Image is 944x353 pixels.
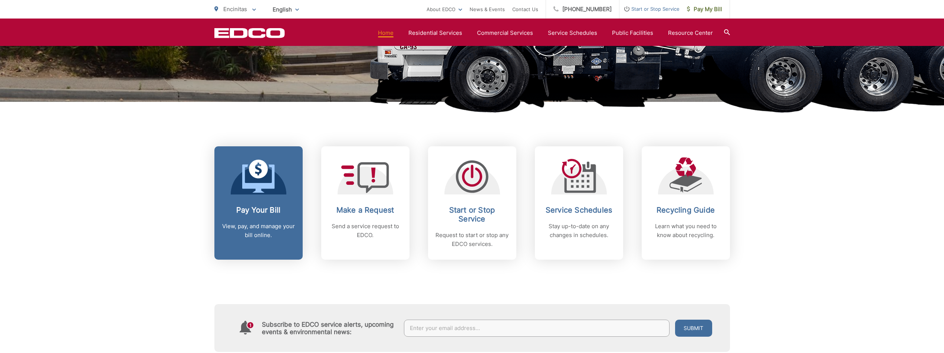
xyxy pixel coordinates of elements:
h4: Subscribe to EDCO service alerts, upcoming events & environmental news: [262,321,397,336]
a: Contact Us [512,5,538,14]
a: Make a Request Send a service request to EDCO. [321,146,409,260]
span: Pay My Bill [687,5,722,14]
a: Service Schedules [548,29,597,37]
p: Learn what you need to know about recycling. [649,222,723,240]
input: Enter your email address... [404,320,670,337]
h2: Start or Stop Service [435,206,509,223]
p: Request to start or stop any EDCO services. [435,231,509,249]
p: Send a service request to EDCO. [329,222,402,240]
h2: Pay Your Bill [222,206,295,214]
button: Submit [675,320,712,337]
h2: Recycling Guide [649,206,723,214]
span: Encinitas [223,6,247,13]
a: Public Facilities [612,29,653,37]
a: Residential Services [408,29,462,37]
a: Recycling Guide Learn what you need to know about recycling. [642,146,730,260]
h2: Service Schedules [542,206,616,214]
a: About EDCO [427,5,462,14]
a: EDCD logo. Return to the homepage. [214,28,285,38]
a: Resource Center [668,29,713,37]
p: Stay up-to-date on any changes in schedules. [542,222,616,240]
a: News & Events [470,5,505,14]
a: Pay Your Bill View, pay, and manage your bill online. [214,146,303,260]
a: Service Schedules Stay up-to-date on any changes in schedules. [535,146,623,260]
p: View, pay, and manage your bill online. [222,222,295,240]
h2: Make a Request [329,206,402,214]
a: Home [378,29,394,37]
span: English [267,3,305,16]
a: Commercial Services [477,29,533,37]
